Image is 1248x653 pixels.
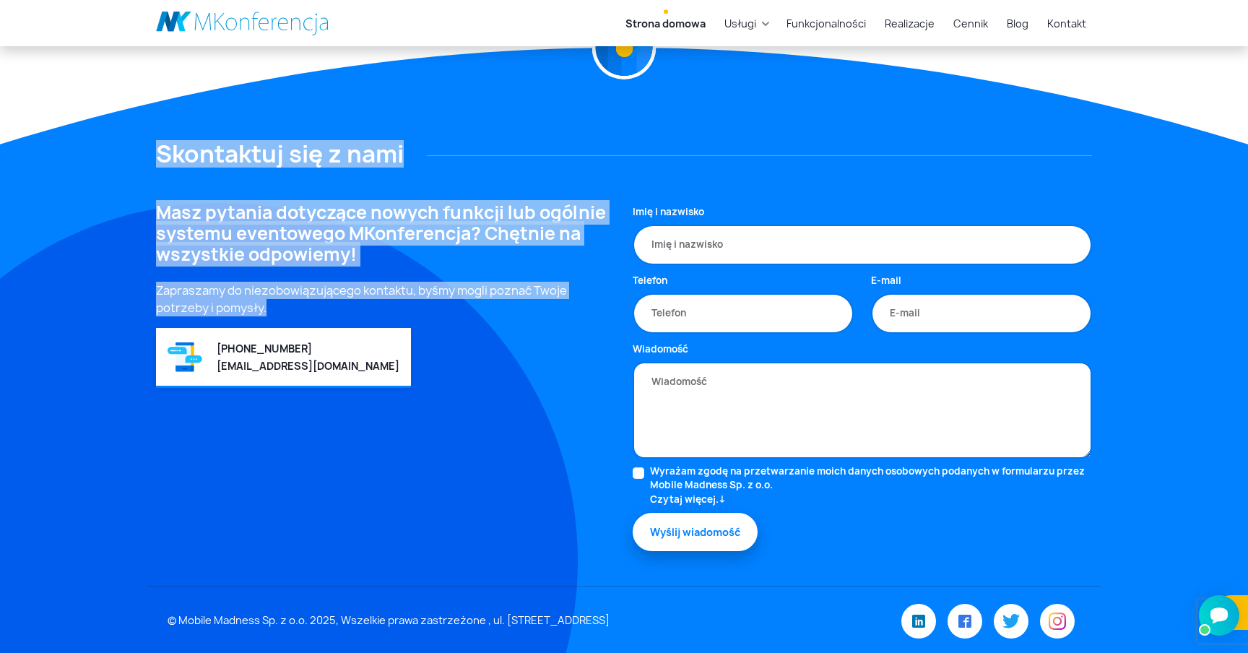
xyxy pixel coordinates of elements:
[159,613,779,629] div: © Mobile Madness Sp. z o.o. 2025, Wszelkie prawa zastrzeżone , ul. [STREET_ADDRESS]
[617,41,630,55] img: Graficzny element strony
[650,464,1092,507] label: Wyrażam zgodę na przetwarzanie moich danych osobowych podanych w formularzu przez Mobile Madness ...
[948,10,994,37] a: Cennik
[156,282,615,316] p: Zapraszamy do niezobowiązującego kontaktu, byśmy mogli poznać Twoje potrzeby i pomysły.
[217,359,399,373] a: [EMAIL_ADDRESS][DOMAIN_NAME]
[592,15,656,79] img: Graficzny element strony
[633,293,854,334] input: Telefon
[633,225,1092,265] input: Imię i nazwisko
[156,202,615,264] h4: Masz pytania dotyczące nowych funkcji lub ogólnie systemu eventowego MKonferencja? Chętnie na wsz...
[781,10,872,37] a: Funkcjonalności
[879,10,940,37] a: Realizacje
[871,274,901,288] label: E-mail
[168,341,202,373] img: Graficzny element strony
[633,513,758,551] button: Wyślij wiadomość
[719,10,762,37] a: Usługi
[217,342,312,355] a: [PHONE_NUMBER]
[633,274,667,288] label: Telefon
[156,140,1092,168] h2: Skontaktuj się z nami
[633,342,688,357] label: Wiadomość
[912,615,925,628] img: LinkedIn
[1001,10,1034,37] a: Blog
[1199,595,1239,636] iframe: Smartsupp widget button
[620,10,711,37] a: Strona domowa
[1049,613,1066,630] img: Instagram
[958,615,971,628] img: Facebook
[1002,614,1020,628] img: Twitter
[1041,10,1092,37] a: Kontakt
[650,493,1092,507] a: Czytaj więcej.
[871,293,1092,334] input: E-mail
[633,205,704,220] label: Imię i nazwisko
